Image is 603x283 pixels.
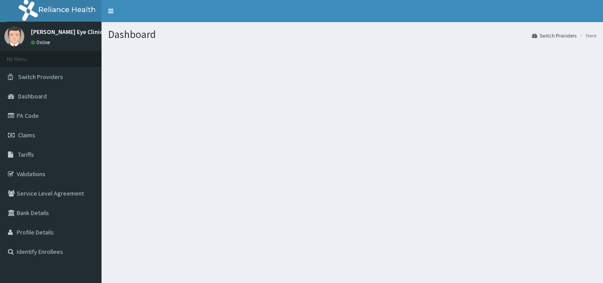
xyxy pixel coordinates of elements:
[31,29,103,35] p: [PERSON_NAME] Eye Clinic
[108,29,596,40] h1: Dashboard
[4,26,24,46] img: User Image
[18,92,47,100] span: Dashboard
[18,151,34,158] span: Tariffs
[577,32,596,39] li: Here
[18,73,63,81] span: Switch Providers
[532,32,577,39] a: Switch Providers
[31,39,52,45] a: Online
[18,131,35,139] span: Claims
